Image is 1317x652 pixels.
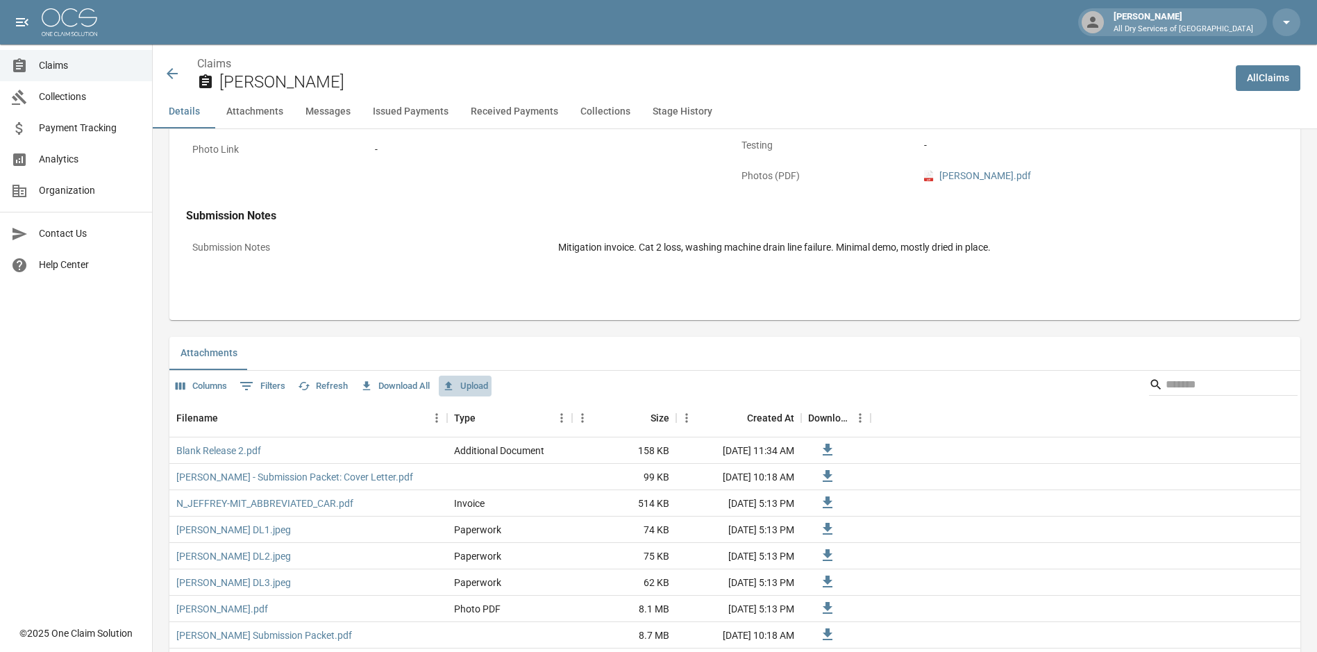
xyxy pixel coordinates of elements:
[676,399,801,437] div: Created At
[215,95,294,128] button: Attachments
[169,337,249,370] button: Attachments
[572,517,676,543] div: 74 KB
[186,209,1284,223] h4: Submission Notes
[676,543,801,569] div: [DATE] 5:13 PM
[676,490,801,517] div: [DATE] 5:13 PM
[808,399,850,437] div: Download
[572,543,676,569] div: 75 KB
[572,569,676,596] div: 62 KB
[572,490,676,517] div: 514 KB
[454,523,501,537] div: Paperwork
[42,8,97,36] img: ocs-logo-white-transparent.png
[39,226,141,241] span: Contact Us
[460,95,569,128] button: Received Payments
[447,399,572,437] div: Type
[176,399,218,437] div: Filename
[294,95,362,128] button: Messages
[219,72,1225,92] h2: [PERSON_NAME]
[176,602,268,616] a: [PERSON_NAME].pdf
[454,496,485,510] div: Invoice
[569,95,641,128] button: Collections
[924,169,1031,183] a: pdf[PERSON_NAME].pdf
[169,337,1300,370] div: related-list tabs
[39,258,141,272] span: Help Center
[39,183,141,198] span: Organization
[172,376,230,397] button: Select columns
[735,132,918,159] p: Testing
[801,399,871,437] div: Download
[176,444,261,458] a: Blank Release 2.pdf
[39,58,141,73] span: Claims
[357,376,433,397] button: Download All
[176,496,353,510] a: N_JEFFREY-MIT_ABBREVIATED_CAR.pdf
[735,162,918,190] p: Photos (PDF)
[176,523,291,537] a: [PERSON_NAME] DL1.jpeg
[294,376,351,397] button: Refresh
[454,576,501,590] div: Paperwork
[1149,374,1298,399] div: Search
[572,622,676,649] div: 8.7 MB
[572,437,676,464] div: 158 KB
[236,375,289,397] button: Show filters
[153,95,215,128] button: Details
[676,569,801,596] div: [DATE] 5:13 PM
[39,152,141,167] span: Analytics
[197,57,231,70] a: Claims
[375,142,728,157] div: -
[676,408,697,428] button: Menu
[8,8,36,36] button: open drawer
[176,470,413,484] a: [PERSON_NAME] - Submission Packet: Cover Letter.pdf
[676,464,801,490] div: [DATE] 10:18 AM
[153,95,1317,128] div: anchor tabs
[1114,24,1253,35] p: All Dry Services of [GEOGRAPHIC_DATA]
[39,121,141,135] span: Payment Tracking
[362,95,460,128] button: Issued Payments
[186,136,369,163] p: Photo Link
[1236,65,1300,91] a: AllClaims
[454,602,501,616] div: Photo PDF
[1108,10,1259,35] div: [PERSON_NAME]
[176,628,352,642] a: [PERSON_NAME] Submission Packet.pdf
[676,622,801,649] div: [DATE] 10:18 AM
[197,56,1225,72] nav: breadcrumb
[572,408,593,428] button: Menu
[176,549,291,563] a: [PERSON_NAME] DL2.jpeg
[186,234,552,261] p: Submission Notes
[676,596,801,622] div: [DATE] 5:13 PM
[426,408,447,428] button: Menu
[558,240,1277,255] div: Mitigation invoice. Cat 2 loss, washing machine drain line failure. Minimal demo, mostly dried in...
[572,596,676,622] div: 8.1 MB
[19,626,133,640] div: © 2025 One Claim Solution
[676,437,801,464] div: [DATE] 11:34 AM
[641,95,723,128] button: Stage History
[747,399,794,437] div: Created At
[39,90,141,104] span: Collections
[850,408,871,428] button: Menu
[651,399,669,437] div: Size
[454,399,476,437] div: Type
[454,549,501,563] div: Paperwork
[169,399,447,437] div: Filename
[439,376,492,397] button: Upload
[572,464,676,490] div: 99 KB
[676,517,801,543] div: [DATE] 5:13 PM
[924,138,1277,153] div: -
[176,576,291,590] a: [PERSON_NAME] DL3.jpeg
[454,444,544,458] div: Additional Document
[572,399,676,437] div: Size
[551,408,572,428] button: Menu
